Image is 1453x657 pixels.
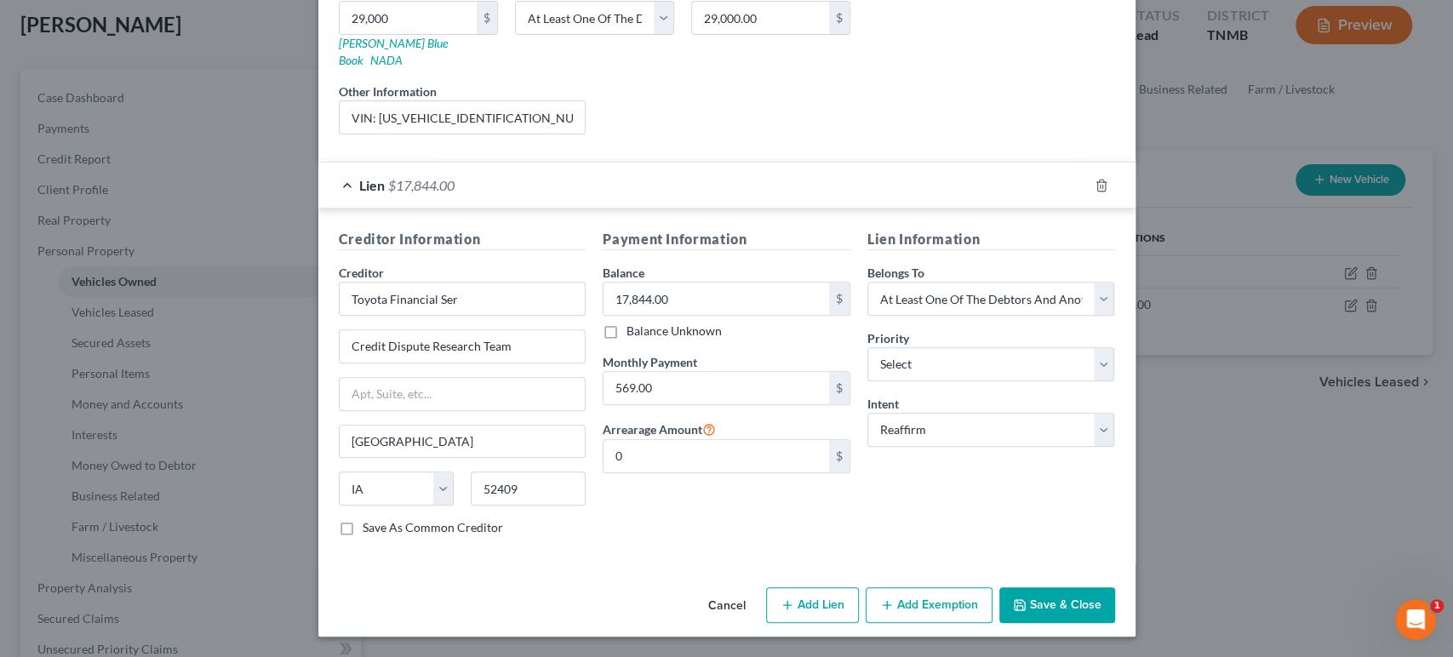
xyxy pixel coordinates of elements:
[829,2,849,34] div: $
[339,266,384,280] span: Creditor
[603,353,697,371] label: Monthly Payment
[603,419,716,439] label: Arrearage Amount
[867,229,1115,250] h5: Lien Information
[359,177,385,193] span: Lien
[867,266,924,280] span: Belongs To
[339,83,437,100] label: Other Information
[867,395,899,413] label: Intent
[477,2,497,34] div: $
[340,2,477,34] input: 0.00
[866,587,993,623] button: Add Exemption
[604,440,829,472] input: 0.00
[388,177,455,193] span: $17,844.00
[340,101,586,134] input: (optional)
[1430,599,1444,613] span: 1
[695,589,759,623] button: Cancel
[340,330,586,363] input: Enter address...
[339,282,586,316] input: Search creditor by name...
[339,36,448,67] a: [PERSON_NAME] Blue Book
[626,323,722,340] label: Balance Unknown
[604,283,829,315] input: 0.00
[471,471,586,506] input: Enter zip...
[1395,599,1436,640] iframe: Intercom live chat
[340,378,586,410] input: Apt, Suite, etc...
[766,587,859,623] button: Add Lien
[603,264,644,282] label: Balance
[867,331,909,346] span: Priority
[829,440,849,472] div: $
[340,426,586,458] input: Enter city...
[999,587,1115,623] button: Save & Close
[604,372,829,404] input: 0.00
[829,372,849,404] div: $
[603,229,850,250] h5: Payment Information
[339,229,586,250] h5: Creditor Information
[370,53,403,67] a: NADA
[829,283,849,315] div: $
[363,519,503,536] label: Save As Common Creditor
[692,2,829,34] input: 0.00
